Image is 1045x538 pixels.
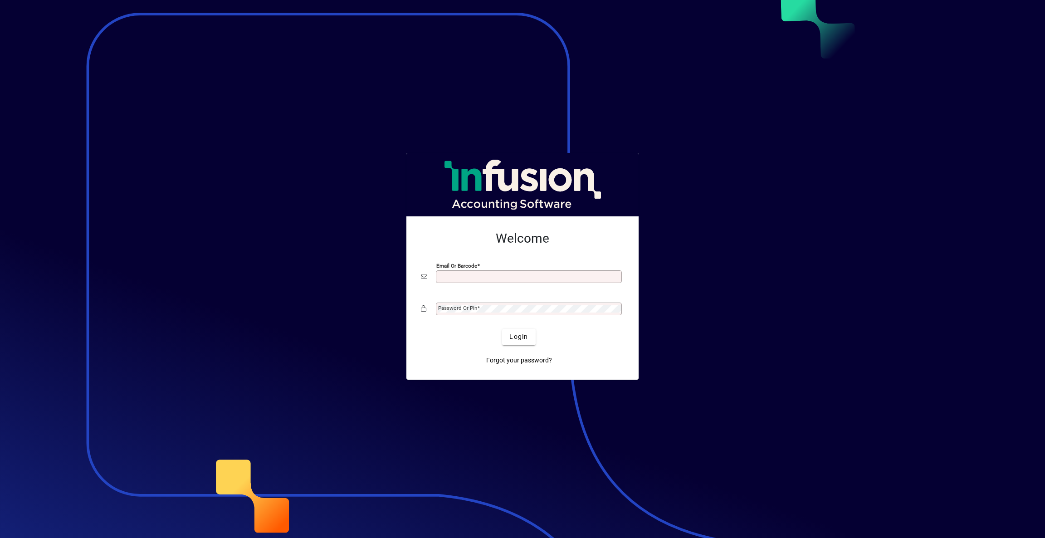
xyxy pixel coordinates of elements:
button: Login [502,329,535,345]
mat-label: Email or Barcode [436,262,477,269]
mat-label: Password or Pin [438,305,477,311]
h2: Welcome [421,231,624,246]
span: Login [509,332,528,342]
span: Forgot your password? [486,356,552,365]
a: Forgot your password? [483,352,556,369]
